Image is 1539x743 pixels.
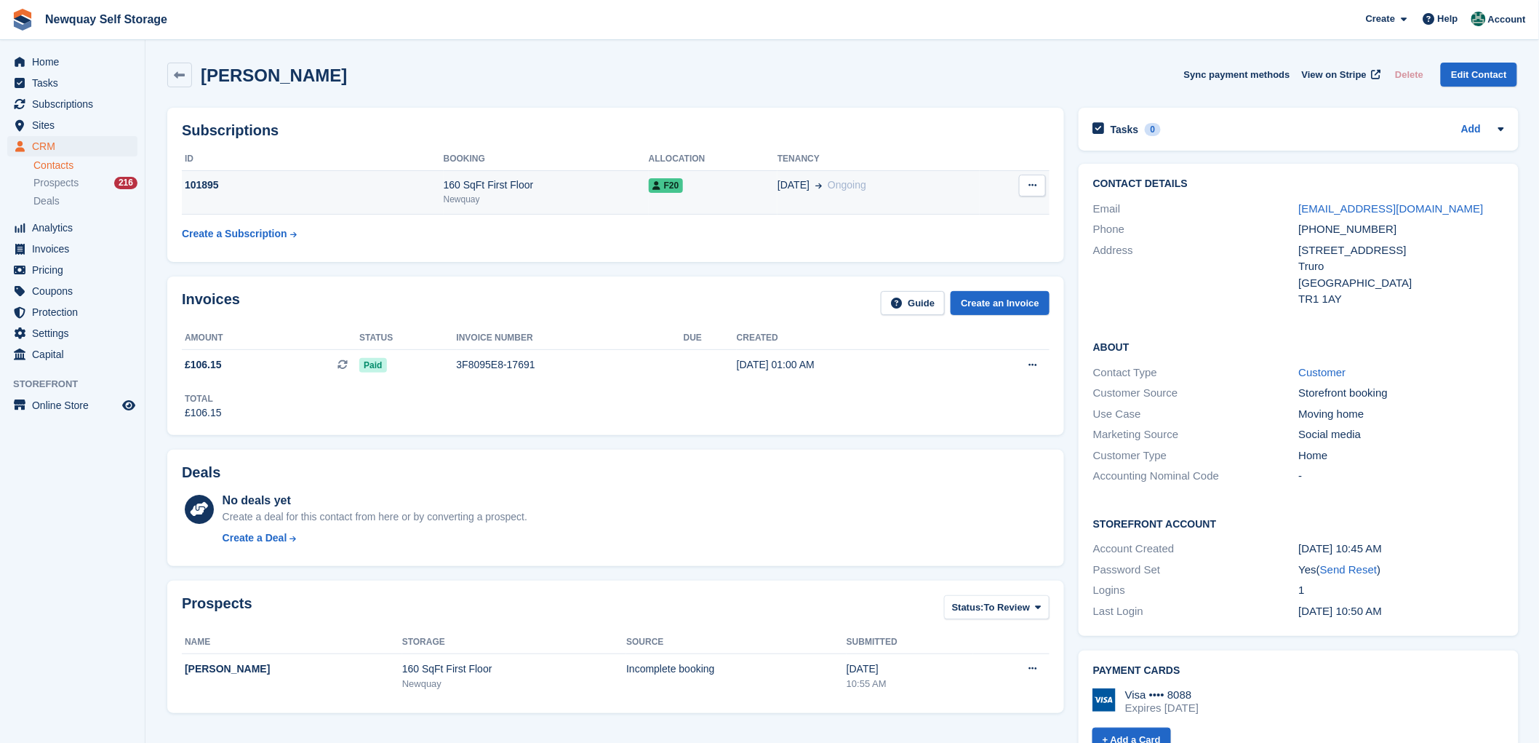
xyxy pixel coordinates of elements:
th: Created [737,327,962,350]
button: Sync payment methods [1184,63,1290,87]
div: £106.15 [185,405,222,421]
h2: [PERSON_NAME] [201,65,347,85]
div: Account Created [1093,541,1299,557]
a: menu [7,344,137,365]
span: Capital [32,344,119,365]
div: Password Set [1093,562,1299,579]
div: [GEOGRAPHIC_DATA] [1299,275,1505,292]
span: Sites [32,115,119,135]
div: [PHONE_NUMBER] [1299,221,1505,238]
h2: Subscriptions [182,122,1050,139]
div: TR1 1AY [1299,291,1505,308]
a: Edit Contact [1441,63,1517,87]
button: Status: To Review [944,595,1050,619]
h2: About [1093,339,1504,354]
div: 160 SqFt First Floor [402,661,626,677]
div: 1 [1299,582,1505,599]
th: Tenancy [778,148,980,171]
div: [PERSON_NAME] [185,661,402,677]
a: menu [7,323,137,343]
span: Online Store [32,395,119,416]
a: Create a Subscription [182,220,297,247]
th: Invoice number [457,327,684,350]
span: To Review [984,600,1030,615]
span: Deals [33,194,60,208]
h2: Tasks [1111,123,1139,136]
div: Address [1093,242,1299,308]
span: Prospects [33,176,79,190]
div: Create a Subscription [182,226,287,242]
span: Analytics [32,218,119,238]
span: £106.15 [185,357,222,373]
span: Create [1366,12,1395,26]
div: Incomplete booking [626,661,847,677]
th: Submitted [847,631,974,654]
a: menu [7,94,137,114]
div: 10:55 AM [847,677,974,691]
div: [DATE] [847,661,974,677]
span: CRM [32,136,119,156]
div: Storefront booking [1299,385,1505,402]
a: menu [7,52,137,72]
th: Booking [444,148,649,171]
span: Home [32,52,119,72]
a: menu [7,115,137,135]
span: View on Stripe [1302,68,1367,82]
a: menu [7,260,137,280]
a: menu [7,239,137,259]
a: Preview store [120,397,137,414]
h2: Payment cards [1093,665,1504,677]
div: Phone [1093,221,1299,238]
div: Yes [1299,562,1505,579]
h2: Prospects [182,595,252,622]
h2: Storefront Account [1093,516,1504,531]
th: Due [684,327,737,350]
a: Add [1461,122,1481,138]
div: Truro [1299,258,1505,275]
a: Contacts [33,159,137,172]
div: Create a Deal [223,531,287,546]
div: Marketing Source [1093,426,1299,443]
span: Tasks [32,73,119,93]
img: JON [1471,12,1486,26]
th: Amount [182,327,359,350]
div: Visa •••• 8088 [1125,688,1199,702]
div: 216 [114,177,137,189]
span: Paid [359,358,386,373]
span: F20 [649,178,684,193]
span: Storefront [13,377,145,392]
a: Newquay Self Storage [39,7,173,31]
span: Account [1488,12,1526,27]
th: Source [626,631,847,654]
div: No deals yet [223,492,527,509]
h2: Contact Details [1093,178,1504,190]
div: Email [1093,201,1299,218]
img: Visa Logo [1092,688,1116,712]
span: [DATE] [778,178,810,193]
div: Contact Type [1093,365,1299,381]
a: menu [7,218,137,238]
a: menu [7,302,137,322]
div: 101895 [182,178,444,193]
span: Settings [32,323,119,343]
h2: Invoices [182,291,240,315]
a: menu [7,395,137,416]
div: 160 SqFt First Floor [444,178,649,193]
div: Customer Source [1093,385,1299,402]
div: Moving home [1299,406,1505,423]
a: menu [7,281,137,301]
th: ID [182,148,444,171]
div: Newquay [402,677,626,691]
div: - [1299,468,1505,485]
a: View on Stripe [1296,63,1384,87]
button: Delete [1389,63,1429,87]
span: Ongoing [828,179,866,191]
h2: Deals [182,464,220,481]
div: Logins [1093,582,1299,599]
div: 0 [1145,123,1162,136]
span: Protection [32,302,119,322]
a: Create an Invoice [951,291,1050,315]
span: Status: [952,600,984,615]
a: menu [7,73,137,93]
div: Last Login [1093,603,1299,620]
